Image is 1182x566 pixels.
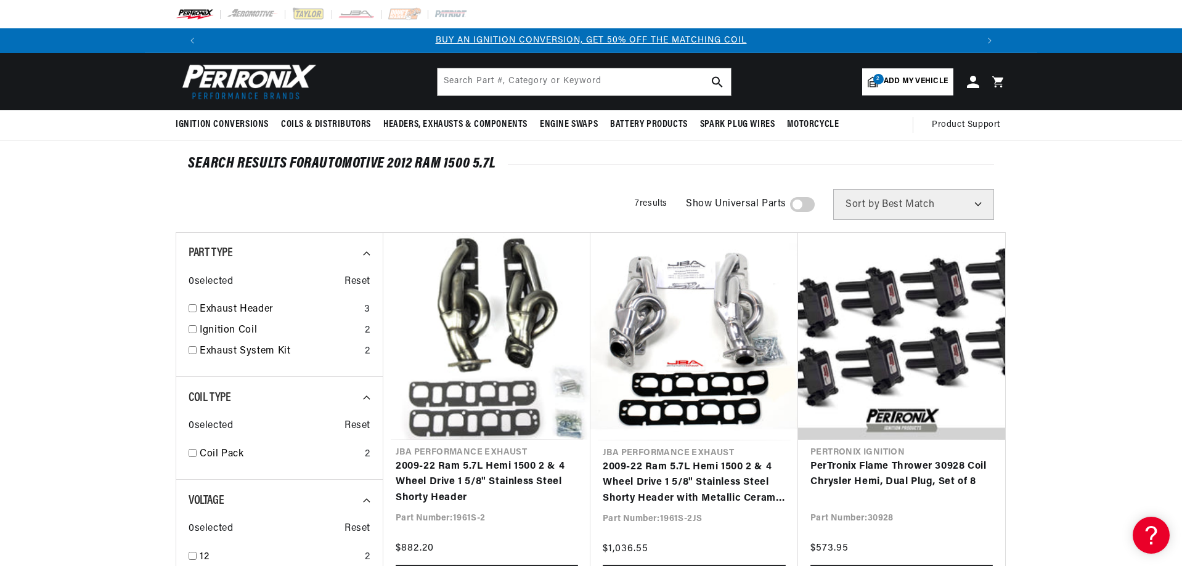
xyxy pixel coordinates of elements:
summary: Motorcycle [781,110,845,139]
a: 2009-22 Ram 5.7L Hemi 1500 2 & 4 Wheel Drive 1 5/8" Stainless Steel Shorty Header [396,459,578,506]
summary: Product Support [932,110,1006,140]
a: BUY AN IGNITION CONVERSION, GET 50% OFF THE MATCHING COIL [436,36,747,45]
span: 7 results [635,199,667,208]
span: Product Support [932,118,1000,132]
span: Reset [344,418,370,434]
div: SEARCH RESULTS FOR Automotive 2012 Ram 1500 5.7L [188,158,994,170]
div: 2 [365,323,370,339]
span: 0 selected [189,274,233,290]
a: Coil Pack [200,447,360,463]
a: Exhaust Header [200,302,359,318]
summary: Headers, Exhausts & Components [377,110,534,139]
span: Spark Plug Wires [700,118,775,131]
button: Translation missing: en.sections.announcements.previous_announcement [180,28,205,53]
select: Sort by [833,189,994,220]
span: Part Type [189,247,232,259]
div: 2 [365,549,370,565]
summary: Coils & Distributors [275,110,377,139]
summary: Engine Swaps [534,110,604,139]
div: 1 of 3 [205,34,977,47]
span: Show Universal Parts [686,196,786,212]
a: 12 [200,549,360,565]
span: Motorcycle [787,118,839,131]
span: Sort by [846,200,879,209]
summary: Ignition Conversions [176,110,275,139]
span: Ignition Conversions [176,118,269,131]
span: 0 selected [189,521,233,537]
span: Reset [344,521,370,537]
input: Search Part #, Category or Keyword [438,68,731,95]
div: 2 [365,344,370,360]
span: 2 [873,74,884,84]
span: Reset [344,274,370,290]
button: search button [704,68,731,95]
span: 0 selected [189,418,233,434]
a: Ignition Coil [200,323,360,339]
button: Translation missing: en.sections.announcements.next_announcement [977,28,1002,53]
div: 3 [364,302,370,318]
div: 2 [365,447,370,463]
a: 2009-22 Ram 5.7L Hemi 1500 2 & 4 Wheel Drive 1 5/8" Stainless Steel Shorty Header with Metallic C... [603,459,786,507]
span: Coil Type [189,392,230,404]
img: Pertronix [176,60,317,103]
span: Engine Swaps [540,118,598,131]
div: Announcement [205,34,977,47]
span: Battery Products [610,118,688,131]
slideshow-component: Translation missing: en.sections.announcements.announcement_bar [145,28,1037,53]
summary: Spark Plug Wires [694,110,781,139]
a: 2Add my vehicle [862,68,953,95]
span: Headers, Exhausts & Components [383,118,528,131]
summary: Battery Products [604,110,694,139]
span: Add my vehicle [884,76,948,87]
span: Coils & Distributors [281,118,371,131]
a: PerTronix Flame Thrower 30928 Coil Chrysler Hemi, Dual Plug, Set of 8 [810,459,993,490]
a: Exhaust System Kit [200,344,360,360]
span: Voltage [189,495,224,507]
